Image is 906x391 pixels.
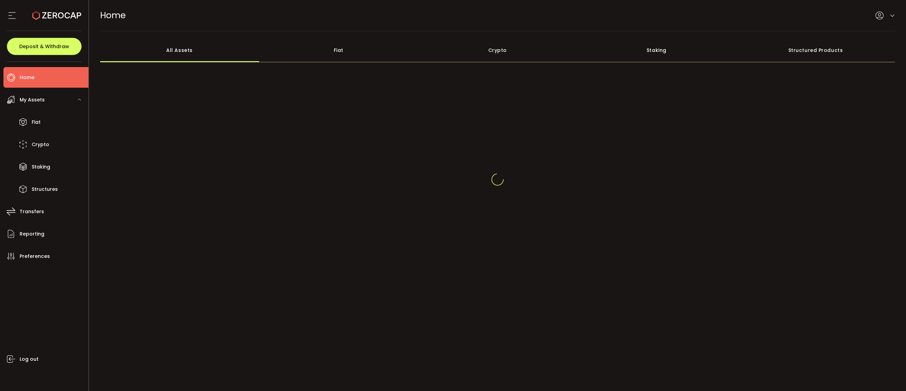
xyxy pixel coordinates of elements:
[20,95,45,105] span: My Assets
[259,38,418,62] div: Fiat
[20,73,34,83] span: Home
[100,9,126,21] span: Home
[32,162,50,172] span: Staking
[736,38,895,62] div: Structured Products
[100,38,259,62] div: All Assets
[32,140,49,150] span: Crypto
[20,207,44,217] span: Transfers
[32,184,58,194] span: Structures
[577,38,736,62] div: Staking
[20,229,44,239] span: Reporting
[32,117,41,127] span: Fiat
[19,44,69,49] span: Deposit & Withdraw
[7,38,82,55] button: Deposit & Withdraw
[418,38,577,62] div: Crypto
[20,354,39,364] span: Log out
[20,251,50,261] span: Preferences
